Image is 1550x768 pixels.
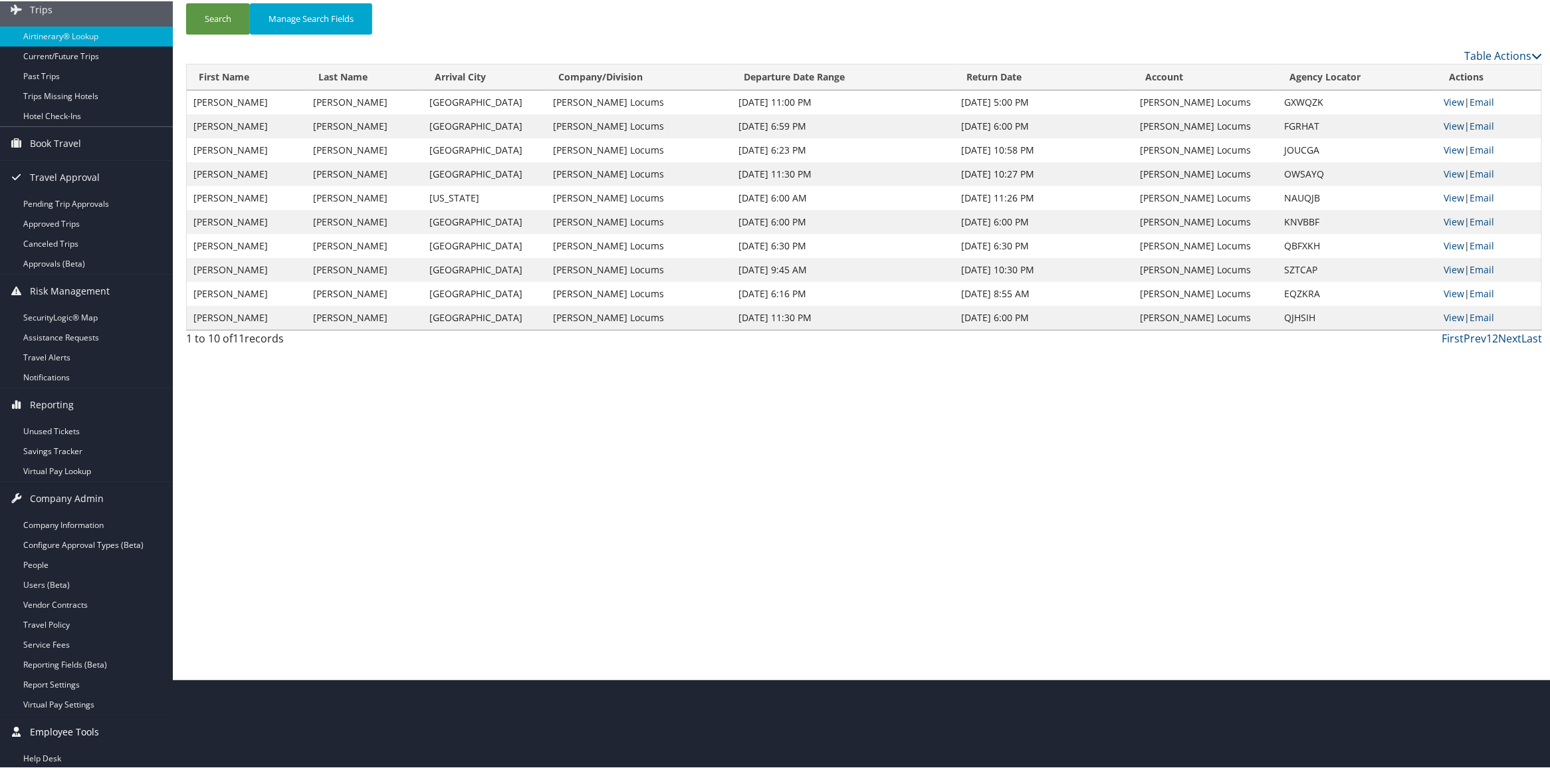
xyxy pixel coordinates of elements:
[546,233,732,257] td: [PERSON_NAME] Locums
[732,185,954,209] td: [DATE] 6:00 AM
[954,233,1134,257] td: [DATE] 6:30 PM
[1437,209,1541,233] td: |
[732,305,954,328] td: [DATE] 11:30 PM
[30,481,104,514] span: Company Admin
[546,89,732,113] td: [PERSON_NAME] Locums
[1437,161,1541,185] td: |
[732,161,954,185] td: [DATE] 11:30 PM
[1470,286,1494,299] a: Email
[306,305,423,328] td: [PERSON_NAME]
[732,137,954,161] td: [DATE] 6:23 PM
[187,137,306,161] td: [PERSON_NAME]
[1464,47,1542,62] a: Table Actions
[1444,118,1464,131] a: View
[1133,257,1277,281] td: [PERSON_NAME] Locums
[1437,89,1541,113] td: |
[954,137,1134,161] td: [DATE] 10:58 PM
[954,305,1134,328] td: [DATE] 6:00 PM
[187,161,306,185] td: [PERSON_NAME]
[1437,233,1541,257] td: |
[187,281,306,305] td: [PERSON_NAME]
[30,160,100,193] span: Travel Approval
[1437,305,1541,328] td: |
[1470,118,1494,131] a: Email
[732,63,954,89] th: Departure Date Range: activate to sort column ascending
[546,113,732,137] td: [PERSON_NAME] Locums
[954,161,1134,185] td: [DATE] 10:27 PM
[187,63,306,89] th: First Name: activate to sort column ascending
[1133,63,1277,89] th: Account: activate to sort column ascending
[1444,214,1464,227] a: View
[423,185,547,209] td: [US_STATE]
[732,233,954,257] td: [DATE] 6:30 PM
[1437,185,1541,209] td: |
[1470,214,1494,227] a: Email
[186,2,250,33] button: Search
[1133,161,1277,185] td: [PERSON_NAME] Locums
[1444,166,1464,179] a: View
[306,209,423,233] td: [PERSON_NAME]
[423,161,547,185] td: [GEOGRAPHIC_DATA]
[1470,238,1494,251] a: Email
[423,281,547,305] td: [GEOGRAPHIC_DATA]
[1444,310,1464,322] a: View
[306,89,423,113] td: [PERSON_NAME]
[1437,281,1541,305] td: |
[954,89,1134,113] td: [DATE] 5:00 PM
[1278,185,1437,209] td: NAUQJB
[954,257,1134,281] td: [DATE] 10:30 PM
[423,137,547,161] td: [GEOGRAPHIC_DATA]
[1278,209,1437,233] td: KNVBBF
[954,185,1134,209] td: [DATE] 11:26 PM
[1444,190,1464,203] a: View
[1470,142,1494,155] a: Email
[1486,330,1492,344] a: 1
[1437,113,1541,137] td: |
[1470,310,1494,322] a: Email
[1278,63,1437,89] th: Agency Locator: activate to sort column ascending
[423,89,547,113] td: [GEOGRAPHIC_DATA]
[954,113,1134,137] td: [DATE] 6:00 PM
[1133,233,1277,257] td: [PERSON_NAME] Locums
[1133,137,1277,161] td: [PERSON_NAME] Locums
[1444,94,1464,107] a: View
[732,257,954,281] td: [DATE] 9:45 AM
[1442,330,1464,344] a: First
[546,305,732,328] td: [PERSON_NAME] Locums
[1492,330,1498,344] a: 2
[954,209,1134,233] td: [DATE] 6:00 PM
[306,113,423,137] td: [PERSON_NAME]
[1470,166,1494,179] a: Email
[1133,281,1277,305] td: [PERSON_NAME] Locums
[1133,113,1277,137] td: [PERSON_NAME] Locums
[186,329,510,352] div: 1 to 10 of records
[1278,137,1437,161] td: JOUCGA
[546,257,732,281] td: [PERSON_NAME] Locums
[1470,190,1494,203] a: Email
[306,137,423,161] td: [PERSON_NAME]
[423,257,547,281] td: [GEOGRAPHIC_DATA]
[1437,137,1541,161] td: |
[1444,142,1464,155] a: View
[423,63,547,89] th: Arrival City: activate to sort column ascending
[250,2,372,33] button: Manage Search Fields
[1278,233,1437,257] td: QBFXKH
[306,233,423,257] td: [PERSON_NAME]
[1133,89,1277,113] td: [PERSON_NAME] Locums
[1470,94,1494,107] a: Email
[1278,305,1437,328] td: QJHSIH
[1444,262,1464,275] a: View
[306,185,423,209] td: [PERSON_NAME]
[30,387,74,420] span: Reporting
[1278,161,1437,185] td: OWSAYQ
[233,330,245,344] span: 11
[732,209,954,233] td: [DATE] 6:00 PM
[1278,113,1437,137] td: FGRHAT
[546,281,732,305] td: [PERSON_NAME] Locums
[1133,305,1277,328] td: [PERSON_NAME] Locums
[1444,238,1464,251] a: View
[306,281,423,305] td: [PERSON_NAME]
[1437,257,1541,281] td: |
[187,209,306,233] td: [PERSON_NAME]
[423,113,547,137] td: [GEOGRAPHIC_DATA]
